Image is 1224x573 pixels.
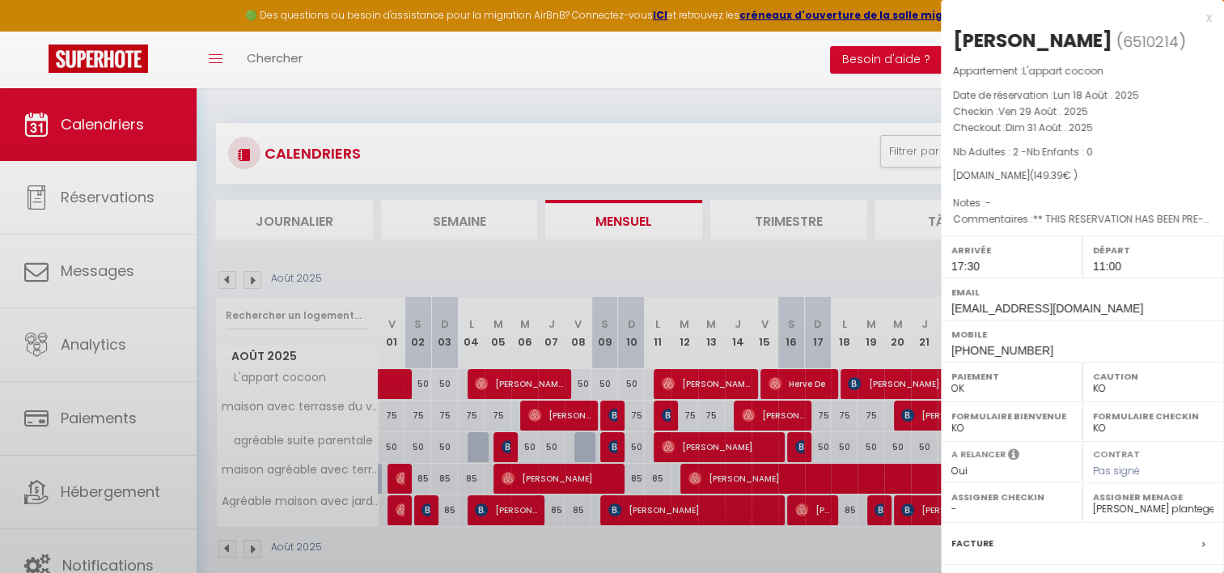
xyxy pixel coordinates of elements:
[953,168,1212,184] div: [DOMAIN_NAME]
[953,145,1093,159] span: Nb Adultes : 2 -
[1123,32,1179,52] span: 6510214
[951,535,993,552] label: Facture
[951,448,1006,461] label: A relancer
[1116,30,1186,53] span: ( )
[951,260,980,273] span: 17:30
[951,326,1213,342] label: Mobile
[953,211,1212,227] p: Commentaires :
[951,284,1213,300] label: Email
[1030,168,1078,182] span: ( € )
[953,120,1212,136] p: Checkout :
[1093,448,1140,458] label: Contrat
[1093,242,1213,258] label: Départ
[951,242,1072,258] label: Arrivée
[1093,464,1140,477] span: Pas signé
[951,302,1143,315] span: [EMAIL_ADDRESS][DOMAIN_NAME]
[953,195,1212,211] p: Notes :
[953,87,1212,104] p: Date de réservation :
[998,104,1088,118] span: Ven 29 Août . 2025
[1006,121,1093,134] span: Dim 31 Août . 2025
[1027,145,1093,159] span: Nb Enfants : 0
[13,6,61,55] button: Ouvrir le widget de chat LiveChat
[1093,260,1121,273] span: 11:00
[1034,168,1063,182] span: 149.39
[1093,368,1213,384] label: Caution
[941,8,1212,28] div: x
[953,104,1212,120] p: Checkin :
[1023,64,1103,78] span: L'appart cocoon
[1008,448,1019,465] i: Sélectionner OUI si vous souhaiter envoyer les séquences de messages post-checkout
[951,489,1072,505] label: Assigner Checkin
[953,63,1212,79] p: Appartement :
[1053,88,1139,102] span: Lun 18 Août . 2025
[985,196,991,210] span: -
[1093,489,1213,505] label: Assigner Menage
[951,408,1072,424] label: Formulaire Bienvenue
[951,368,1072,384] label: Paiement
[953,28,1112,53] div: [PERSON_NAME]
[951,344,1053,357] span: [PHONE_NUMBER]
[1093,408,1213,424] label: Formulaire Checkin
